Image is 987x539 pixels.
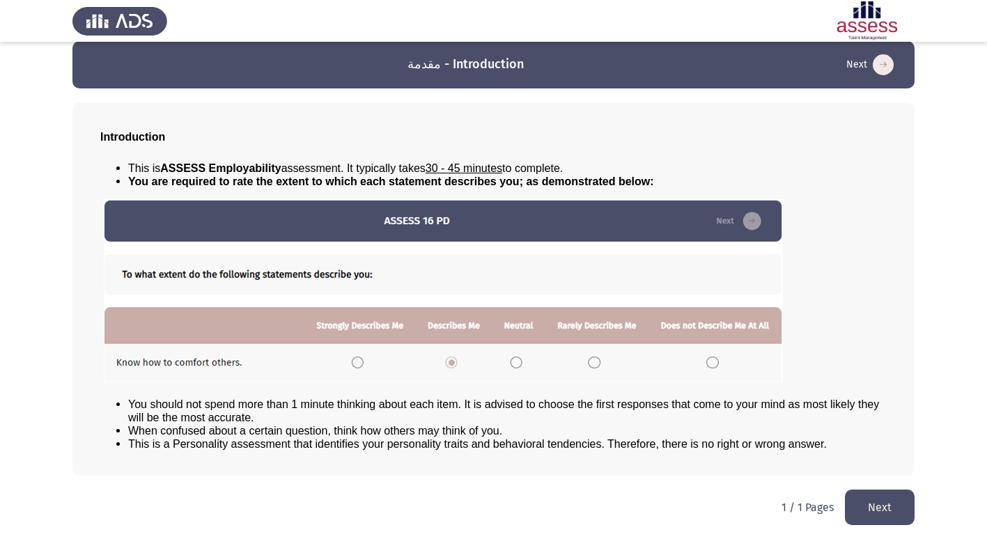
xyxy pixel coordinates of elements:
button: load next page [845,490,915,525]
h3: مقدمة - Introduction [407,56,524,73]
u: 30 - 45 minutes [426,162,502,174]
span: Introduction [100,131,165,143]
img: Assessment logo of ASSESS Employability - EBI [820,1,915,40]
b: ASSESS Employability [160,162,281,174]
img: Assess Talent Management logo [72,1,167,40]
button: load next page [842,54,898,76]
p: 1 / 1 Pages [782,501,834,514]
span: You are required to rate the extent to which each statement describes you; as demonstrated below: [128,175,654,187]
span: This is a Personality assessment that identifies your personality traits and behavioral tendencie... [128,438,827,450]
span: This is assessment. It typically takes to complete. [128,162,563,174]
span: You should not spend more than 1 minute thinking about each item. It is advised to choose the fir... [128,398,879,423]
span: When confused about a certain question, think how others may think of you. [128,425,502,437]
